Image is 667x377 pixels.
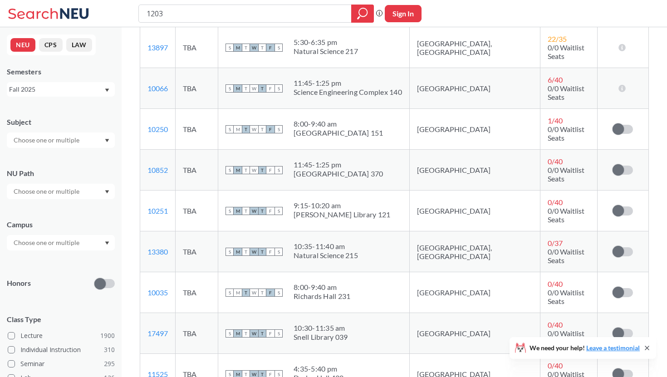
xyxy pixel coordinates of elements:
span: T [242,248,250,256]
span: 1900 [100,331,115,341]
div: magnifying glass [351,5,374,23]
div: Fall 2025 [9,84,104,94]
span: W [250,207,258,215]
span: M [234,84,242,93]
div: Richards Hall 231 [294,292,350,301]
div: [PERSON_NAME] Library 121 [294,210,390,219]
span: 6 / 40 [548,75,563,84]
span: 0/0 Waitlist Seats [548,125,584,142]
a: 13380 [147,247,168,256]
span: 310 [104,345,115,355]
span: T [242,166,250,174]
label: Lecture [8,330,115,342]
span: 0/0 Waitlist Seats [548,247,584,264]
button: LAW [66,38,92,52]
td: TBA [176,272,218,313]
div: Natural Science 217 [294,47,358,56]
svg: magnifying glass [357,7,368,20]
p: Honors [7,278,31,289]
label: Individual Instruction [8,344,115,356]
div: NU Path [7,168,115,178]
span: M [234,125,242,133]
span: T [258,84,266,93]
div: Dropdown arrow [7,184,115,199]
svg: Dropdown arrow [105,88,109,92]
a: Leave a testimonial [586,344,640,352]
div: Snell Library 039 [294,333,348,342]
svg: Dropdown arrow [105,190,109,194]
span: F [266,166,275,174]
span: We need your help! [530,345,640,351]
span: 0 / 40 [548,361,563,370]
a: 13897 [147,43,168,52]
span: F [266,329,275,338]
span: M [234,248,242,256]
span: 0 / 37 [548,239,563,247]
span: T [258,329,266,338]
button: Sign In [385,5,422,22]
a: 10251 [147,206,168,215]
span: 0 / 40 [548,320,563,329]
span: W [250,248,258,256]
div: 8:00 - 9:40 am [294,283,350,292]
svg: Dropdown arrow [105,139,109,142]
span: 0/0 Waitlist Seats [548,288,584,305]
span: M [234,289,242,297]
label: Seminar [8,358,115,370]
input: Class, professor, course number, "phrase" [146,6,345,21]
div: [GEOGRAPHIC_DATA] 151 [294,128,383,137]
span: 22 / 35 [548,34,567,43]
a: 10035 [147,288,168,297]
div: [GEOGRAPHIC_DATA] 370 [294,169,383,178]
span: S [226,125,234,133]
div: 10:35 - 11:40 am [294,242,358,251]
div: 8:00 - 9:40 am [294,119,383,128]
span: W [250,166,258,174]
span: W [250,289,258,297]
span: S [226,207,234,215]
td: [GEOGRAPHIC_DATA] [409,313,540,354]
span: T [242,289,250,297]
span: F [266,84,275,93]
span: T [242,207,250,215]
input: Choose one or multiple [9,135,85,146]
span: 0/0 Waitlist Seats [548,84,584,101]
td: TBA [176,109,218,150]
span: 0 / 40 [548,157,563,166]
span: S [226,44,234,52]
span: T [258,248,266,256]
td: TBA [176,313,218,354]
span: S [275,207,283,215]
span: T [242,125,250,133]
span: S [226,84,234,93]
span: F [266,125,275,133]
span: W [250,125,258,133]
span: 295 [104,359,115,369]
div: 10:30 - 11:35 am [294,323,348,333]
span: F [266,289,275,297]
td: TBA [176,27,218,68]
span: T [258,125,266,133]
span: T [242,84,250,93]
a: 10250 [147,125,168,133]
span: S [275,125,283,133]
span: 0/0 Waitlist Seats [548,43,584,60]
div: 11:45 - 1:25 pm [294,160,383,169]
span: S [226,248,234,256]
span: Class Type [7,314,115,324]
div: Dropdown arrow [7,132,115,148]
div: 11:45 - 1:25 pm [294,78,402,88]
span: S [275,44,283,52]
a: 10066 [147,84,168,93]
span: S [275,289,283,297]
span: T [258,289,266,297]
div: Semesters [7,67,115,77]
svg: Dropdown arrow [105,241,109,245]
span: M [234,44,242,52]
span: S [226,329,234,338]
span: S [275,329,283,338]
span: F [266,207,275,215]
td: [GEOGRAPHIC_DATA], [GEOGRAPHIC_DATA] [409,27,540,68]
span: F [266,248,275,256]
span: S [275,166,283,174]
